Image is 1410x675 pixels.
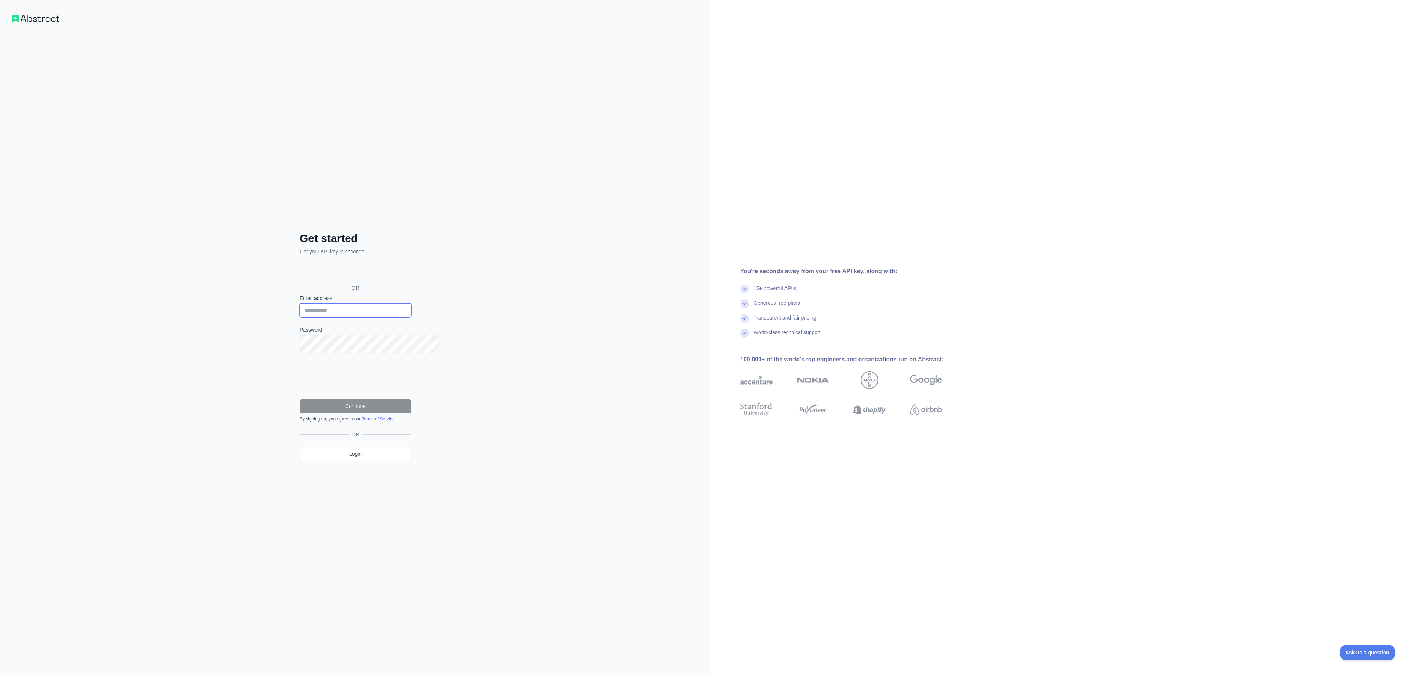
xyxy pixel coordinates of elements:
[12,15,59,22] img: Workflow
[300,232,411,245] h2: Get started
[753,314,816,329] div: Transparent and fair pricing
[740,401,773,418] img: stanford university
[740,371,773,389] img: accenture
[740,355,966,364] div: 100,000+ of the world's top engineers and organizations run on Abstract:
[753,329,821,343] div: World-class technical support
[861,371,878,389] img: bayer
[797,401,829,418] img: payoneer
[349,431,362,438] span: OR
[740,299,749,308] img: check mark
[797,371,829,389] img: nokia
[740,285,749,293] img: check mark
[300,399,411,413] button: Continue
[740,267,966,276] div: You're seconds away from your free API key, along with:
[740,314,749,323] img: check mark
[300,416,411,422] div: By signing up, you agree to our .
[910,371,942,389] img: google
[300,326,411,333] label: Password
[296,263,413,279] iframe: Nút Đăng nhập bằng Google
[853,401,886,418] img: shopify
[753,285,796,299] div: 15+ powerful API's
[362,416,394,422] a: Terms of Service
[753,299,800,314] div: Generous free plans
[1340,645,1395,660] iframe: Toggle Customer Support
[300,362,411,390] iframe: reCAPTCHA
[300,447,411,461] a: Login
[740,329,749,337] img: check mark
[300,295,411,302] label: Email address
[346,284,365,292] span: OR
[910,401,942,418] img: airbnb
[300,248,411,255] p: Get your API key in seconds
